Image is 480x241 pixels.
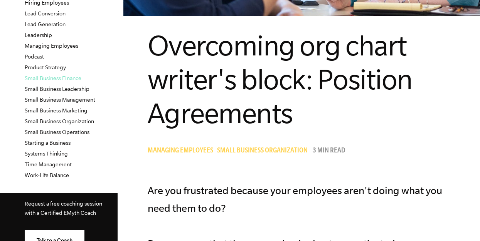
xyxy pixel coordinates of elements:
span: Small Business Organization [217,147,308,155]
a: Time Management [25,161,72,167]
a: Small Business Operations [25,129,89,135]
a: Managing Employees [148,147,217,155]
a: Podcast [25,54,44,60]
a: Lead Conversion [25,10,66,17]
p: 3 min read [313,147,345,155]
a: Small Business Organization [25,118,94,124]
a: Small Business Management [25,97,95,103]
span: Overcoming org chart writer's block: Position Agreements [148,30,413,129]
a: Product Strategy [25,64,66,70]
a: Small Business Finance [25,75,81,81]
a: Starting a Business [25,140,71,146]
a: Small Business Marketing [25,107,88,114]
a: Lead Generation [25,21,66,27]
p: Request a free coaching session with a Certified EMyth Coach [25,199,105,218]
a: Small Business Leadership [25,86,89,92]
a: Systems Thinking [25,151,68,157]
a: Work-Life Balance [25,172,69,178]
iframe: Chat Widget [308,186,480,241]
a: Small Business Organization [217,147,312,155]
a: Managing Employees [25,43,78,49]
a: Leadership [25,32,52,38]
span: Managing Employees [148,147,213,155]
